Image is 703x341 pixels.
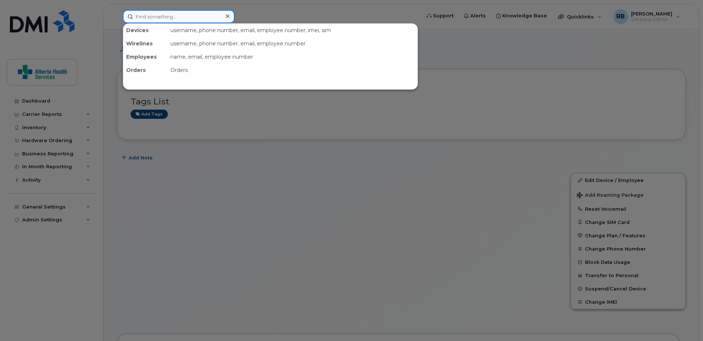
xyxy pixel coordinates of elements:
[167,63,418,77] div: Orders
[167,24,418,37] div: username, phone number, email, employee number, imei, sim
[167,37,418,50] div: username, phone number, email, employee number
[123,37,167,50] div: Wirelines
[167,50,418,63] div: name, email, employee number
[123,63,167,77] div: Orders
[123,50,167,63] div: Employees
[123,24,167,37] div: Devices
